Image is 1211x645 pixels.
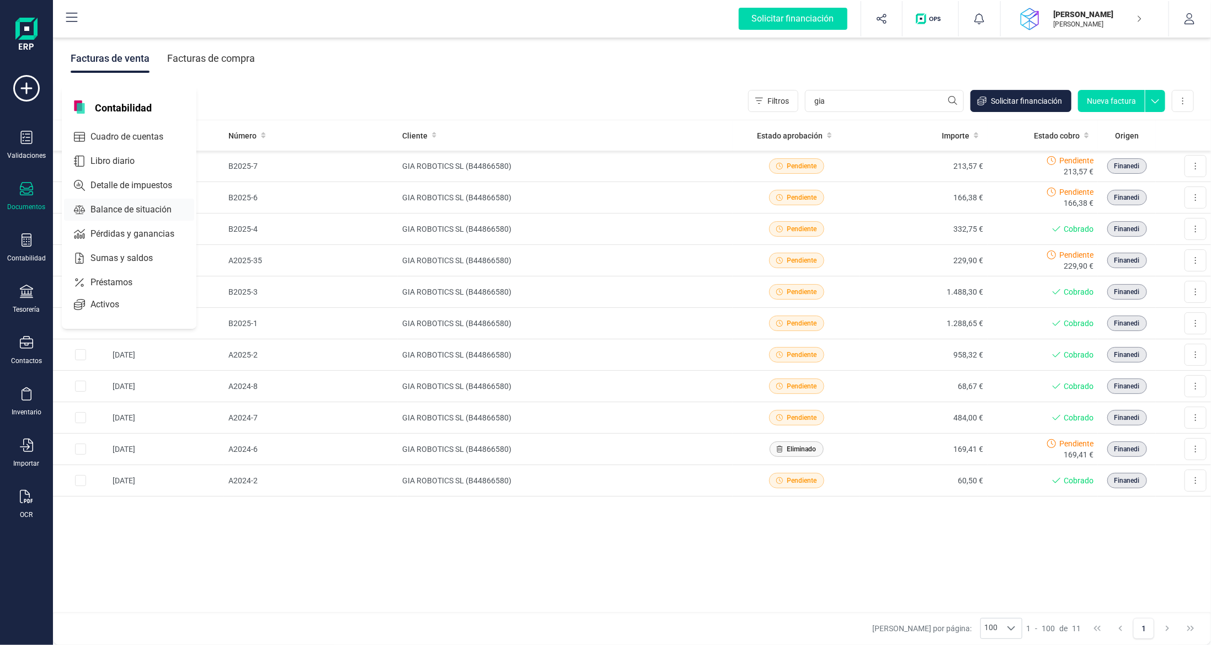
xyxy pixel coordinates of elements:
[1073,623,1081,634] span: 11
[398,371,733,402] td: GIA ROBOTICS SL (B44866580)
[805,90,964,112] input: Buscar...
[88,100,158,114] span: Contabilidad
[8,202,46,211] div: Documentos
[757,130,823,141] span: Estado aprobación
[1114,255,1140,265] span: Finanedi
[224,276,398,308] td: B2025-3
[942,130,969,141] span: Importe
[108,402,224,434] td: [DATE]
[860,151,988,182] td: 213,57 €
[1027,623,1031,634] span: 1
[7,254,46,263] div: Contabilidad
[860,214,988,245] td: 332,75 €
[860,465,988,497] td: 60,50 €
[15,18,38,53] img: Logo Finanedi
[86,298,139,311] span: Activos
[75,349,86,360] div: Row Selected f5244533-7706-4c1f-ab65-a9a4ba9d67d6
[787,444,817,454] span: Eliminado
[224,245,398,276] td: A2025-35
[12,408,41,417] div: Inventario
[1110,618,1131,639] button: Previous Page
[1018,7,1043,31] img: DA
[787,224,817,234] span: Pendiente
[916,13,945,24] img: Logo de OPS
[224,182,398,214] td: B2025-6
[71,44,150,73] div: Facturas de venta
[909,1,952,36] button: Logo de OPS
[108,434,224,465] td: [DATE]
[398,434,733,465] td: GIA ROBOTICS SL (B44866580)
[398,339,733,371] td: GIA ROBOTICS SL (B44866580)
[398,308,733,339] td: GIA ROBOTICS SL (B44866580)
[1078,90,1145,112] button: Nueva factura
[224,465,398,497] td: A2024-2
[1064,166,1093,177] span: 213,57 €
[1027,623,1081,634] div: -
[860,182,988,214] td: 166,38 €
[1054,9,1142,20] p: [PERSON_NAME]
[224,151,398,182] td: B2025-7
[1064,223,1093,234] span: Cobrado
[228,130,257,141] span: Número
[86,130,183,143] span: Cuadro de cuentas
[1054,20,1142,29] p: [PERSON_NAME]
[224,339,398,371] td: A2025-2
[872,618,1022,639] div: [PERSON_NAME] por página:
[398,402,733,434] td: GIA ROBOTICS SL (B44866580)
[1059,438,1093,449] span: Pendiente
[860,402,988,434] td: 484,00 €
[1064,475,1093,486] span: Cobrado
[1114,444,1140,454] span: Finanedi
[1114,350,1140,360] span: Finanedi
[991,95,1062,106] span: Solicitar financiación
[1114,224,1140,234] span: Finanedi
[224,402,398,434] td: A2024-7
[739,8,847,30] div: Solicitar financiación
[398,214,733,245] td: GIA ROBOTICS SL (B44866580)
[108,339,224,371] td: [DATE]
[860,245,988,276] td: 229,90 €
[1133,618,1154,639] button: Page 1
[1114,287,1140,297] span: Finanedi
[224,308,398,339] td: B2025-1
[86,276,152,289] span: Préstamos
[787,193,817,202] span: Pendiente
[1059,186,1093,198] span: Pendiente
[860,276,988,308] td: 1.488,30 €
[787,161,817,171] span: Pendiente
[767,95,789,106] span: Filtros
[1114,193,1140,202] span: Finanedi
[398,182,733,214] td: GIA ROBOTICS SL (B44866580)
[108,465,224,497] td: [DATE]
[75,381,86,392] div: Row Selected 1524ad68-b39d-40f7-b886-01b934ba23eb
[860,308,988,339] td: 1.288,65 €
[1064,449,1093,460] span: 169,41 €
[398,465,733,497] td: GIA ROBOTICS SL (B44866580)
[7,151,46,160] div: Validaciones
[1114,318,1140,328] span: Finanedi
[75,444,86,455] div: Row Selected 130646e4-bc45-41bb-a1e0-9c049811726d
[1115,130,1139,141] span: Origen
[970,90,1071,112] button: Solicitar financiación
[1114,476,1140,486] span: Finanedi
[860,371,988,402] td: 68,67 €
[75,412,86,423] div: Row Selected 4b83ba98-86ea-4fab-aece-51b6d8436a64
[398,151,733,182] td: GIA ROBOTICS SL (B44866580)
[1114,161,1140,171] span: Finanedi
[14,459,40,468] div: Importar
[398,276,733,308] td: GIA ROBOTICS SL (B44866580)
[224,371,398,402] td: A2024-8
[787,476,817,486] span: Pendiente
[787,318,817,328] span: Pendiente
[1014,1,1155,36] button: DA[PERSON_NAME][PERSON_NAME]
[787,413,817,423] span: Pendiente
[787,350,817,360] span: Pendiente
[725,1,861,36] button: Solicitar financiación
[787,255,817,265] span: Pendiente
[1059,155,1093,166] span: Pendiente
[1034,130,1080,141] span: Estado cobro
[86,227,194,241] span: Pérdidas y ganancias
[860,434,988,465] td: 169,41 €
[1059,249,1093,260] span: Pendiente
[1064,412,1093,423] span: Cobrado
